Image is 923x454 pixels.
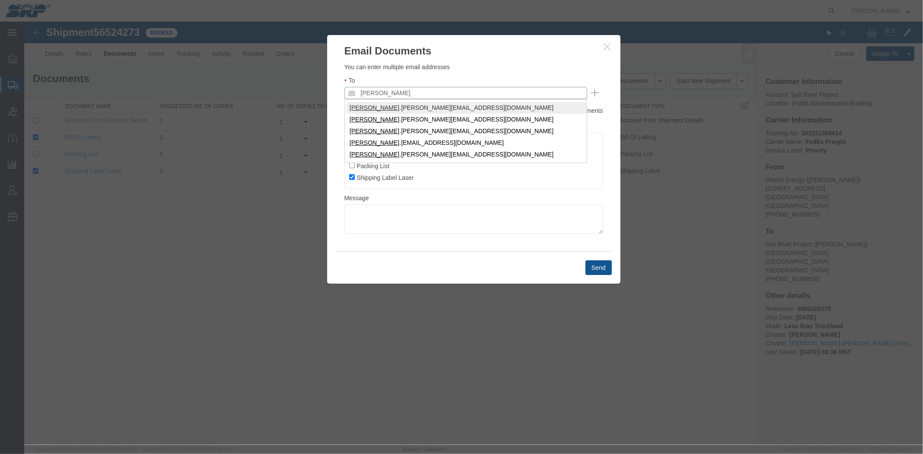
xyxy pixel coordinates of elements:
[322,127,563,139] div: .[PERSON_NAME][EMAIL_ADDRESS][DOMAIN_NAME]
[322,92,563,104] div: .[PERSON_NAME][EMAIL_ADDRESS][DOMAIN_NAME]
[325,129,375,136] span: [PERSON_NAME]
[325,118,375,125] span: [PERSON_NAME]
[325,94,375,101] span: [PERSON_NAME]
[322,80,563,92] div: .[PERSON_NAME][EMAIL_ADDRESS][DOMAIN_NAME]
[24,22,923,445] iframe: FS Legacy Container
[322,115,563,127] div: .[EMAIL_ADDRESS][DOMAIN_NAME]
[322,104,563,115] div: .[PERSON_NAME][EMAIL_ADDRESS][DOMAIN_NAME]
[325,106,375,113] span: [PERSON_NAME]
[325,83,375,90] span: [PERSON_NAME]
